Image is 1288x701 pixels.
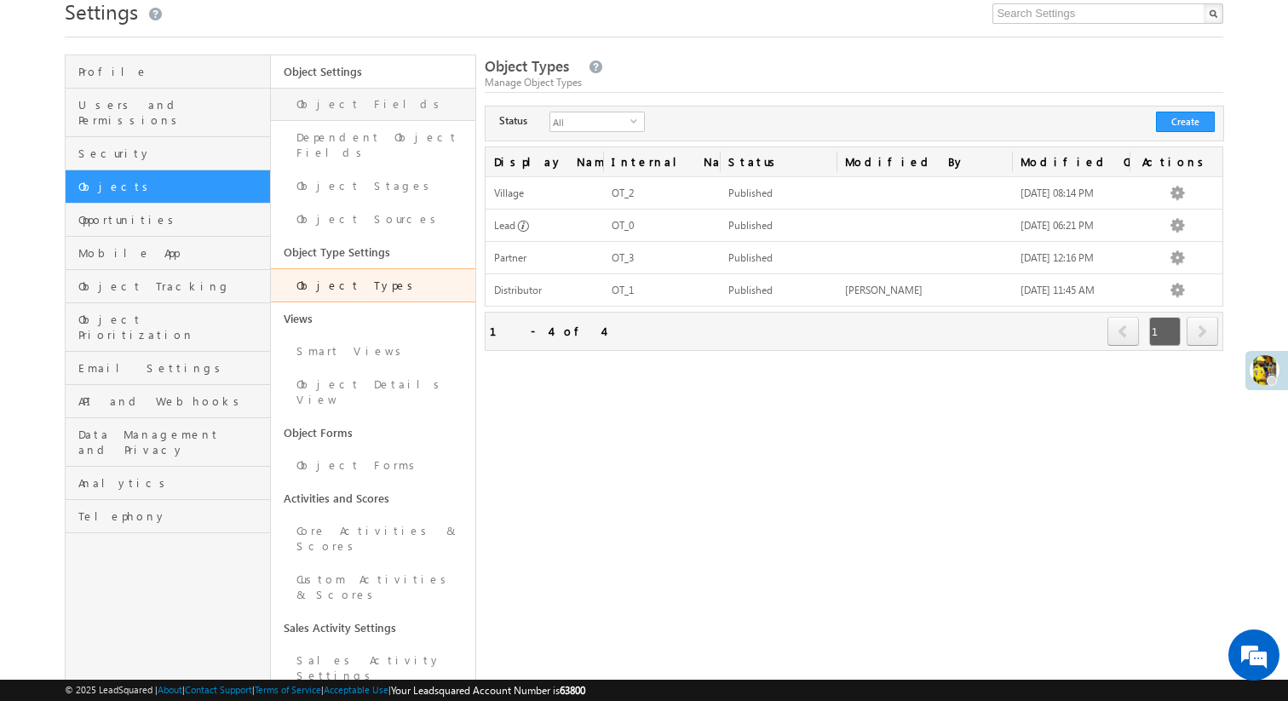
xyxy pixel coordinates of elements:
[494,219,515,232] span: Lead
[78,245,266,261] span: Mobile App
[78,97,266,128] span: Users and Permissions
[499,112,527,129] div: Status
[1021,284,1095,296] span: [DATE] 11:45 AM
[720,147,837,176] span: Status
[271,417,476,449] a: Object Forms
[78,427,266,457] span: Data Management and Privacy
[271,55,476,88] a: Object Settings
[279,9,320,49] div: Minimize live chat window
[22,158,311,510] textarea: Type your message and click 'Submit'
[271,449,476,482] a: Object Forms
[271,612,476,644] a: Sales Activity Settings
[66,89,270,137] a: Users and Permissions
[1012,147,1129,176] a: Modified On
[1156,112,1215,132] button: Create
[66,55,270,89] a: Profile
[271,203,476,236] a: Object Sources
[550,112,630,131] span: All
[271,302,476,335] a: Views
[728,251,773,264] span: Published
[271,368,476,417] a: Object Details View
[494,251,526,264] span: Partner
[78,279,266,294] span: Object Tracking
[66,137,270,170] a: Security
[271,236,476,268] a: Object Type Settings
[612,187,634,199] span: OT_2
[1187,317,1218,346] span: next
[185,684,252,695] a: Contact Support
[612,284,634,296] span: OT_1
[837,147,1012,176] span: Modified By
[78,475,266,491] span: Analytics
[485,56,569,76] span: Object Types
[66,467,270,500] a: Analytics
[66,418,270,467] a: Data Management and Privacy
[78,146,266,161] span: Security
[271,121,476,170] a: Dependent Object Fields
[271,482,476,514] a: Activities and Scores
[89,89,286,112] div: Leave a message
[66,204,270,237] a: Opportunities
[255,684,321,695] a: Terms of Service
[728,219,773,232] span: Published
[271,335,476,368] a: Smart Views
[324,684,388,695] a: Acceptable Use
[78,509,266,524] span: Telephony
[603,147,720,176] span: Internal Name
[271,268,476,302] a: Object Types
[250,525,309,548] em: Submit
[66,500,270,533] a: Telephony
[490,321,603,341] div: 1 - 4 of 4
[728,187,773,199] span: Published
[78,179,266,194] span: Objects
[494,284,542,296] span: Distributor
[1149,317,1181,346] span: 1
[612,251,634,264] span: OT_3
[560,684,585,697] span: 63800
[78,360,266,376] span: Email Settings
[845,284,923,296] span: [PERSON_NAME]
[992,3,1223,24] input: Search Settings
[65,682,585,698] span: © 2025 LeadSquared | | | | |
[271,170,476,203] a: Object Stages
[1021,251,1094,264] span: [DATE] 12:16 PM
[271,514,476,563] a: Core Activities & Scores
[66,170,270,204] a: Objects
[1107,317,1139,346] span: prev
[78,312,266,342] span: Object Prioritization
[485,75,1223,90] div: Manage Object Types
[486,147,602,176] span: Display Name
[66,237,270,270] a: Mobile App
[630,117,644,124] span: select
[494,187,524,199] span: Village
[66,270,270,303] a: Object Tracking
[66,303,270,352] a: Object Prioritization
[158,684,182,695] a: About
[271,644,476,692] a: Sales Activity Settings
[1107,319,1140,346] a: prev
[271,88,476,121] a: Object Fields
[78,64,266,79] span: Profile
[78,394,266,409] span: API and Webhooks
[1187,319,1218,346] a: next
[1130,147,1223,176] span: Actions
[66,385,270,418] a: API and Webhooks
[29,89,72,112] img: d_60004797649_company_0_60004797649
[612,219,634,232] span: OT_0
[728,284,773,296] span: Published
[66,352,270,385] a: Email Settings
[78,212,266,227] span: Opportunities
[1021,219,1094,232] span: [DATE] 06:21 PM
[271,563,476,612] a: Custom Activities & Scores
[1021,187,1094,199] span: [DATE] 08:14 PM
[391,684,585,697] span: Your Leadsquared Account Number is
